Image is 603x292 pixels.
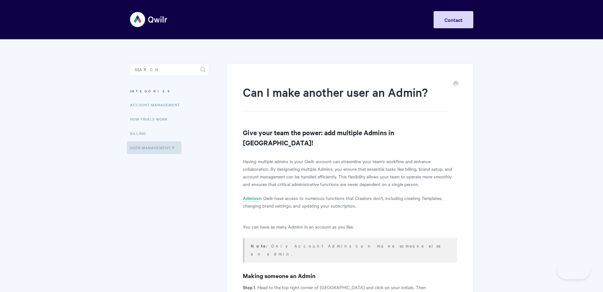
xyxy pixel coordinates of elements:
p: Only Account Admins can make someone else an admin. [251,242,449,257]
h1: Can I make another user an Admin? [243,84,447,111]
a: Billing [130,127,151,140]
strong: Step 1 [243,284,255,290]
p: Having multiple admins in your Qwilr account can streamline your team's workflow and enhance coll... [243,157,457,188]
input: Search [130,63,209,76]
h3: Making someone an Admin [243,271,457,280]
a: Contact [434,11,473,28]
iframe: Toggle Customer Support [557,260,590,279]
p: in Qwilr have access to numerous functions that Creators don't, including creating Templates, cha... [243,194,457,209]
strong: Note: [251,243,271,249]
p: You can have as many Admins in an account as you like. [243,223,457,230]
a: Account Management [130,98,185,111]
a: How Trials Work [130,113,173,125]
a: Print this Article [453,80,458,87]
img: Qwilr Help Center [130,8,168,31]
h3: Categories [130,85,209,97]
h2: Give your team the power: add multiple Admins in [GEOGRAPHIC_DATA]! [243,127,457,148]
a: Admins [243,195,258,202]
a: User Management [127,141,182,154]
